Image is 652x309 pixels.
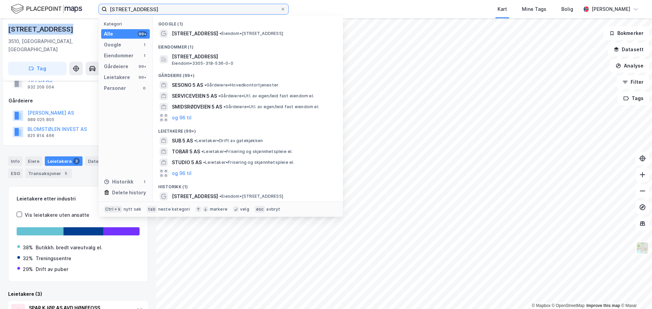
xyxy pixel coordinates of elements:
div: 32% [23,254,33,263]
div: Leietakere (3) [8,290,148,298]
div: Eiendommer (1) [153,39,343,51]
div: Leietakere etter industri [17,195,140,203]
span: • [218,93,220,98]
button: og 96 til [172,169,192,177]
span: TOBAR 5 AS [172,148,200,156]
a: Mapbox [532,303,550,308]
span: • [194,138,196,143]
span: • [219,194,221,199]
div: Alle [104,30,113,38]
div: Transaksjoner [25,169,72,178]
div: Leietakere [104,73,130,81]
div: 932 209 004 [28,84,54,90]
div: Leietakere [45,156,83,166]
div: tab [147,206,157,213]
span: STUDIO 5 AS [172,158,202,167]
span: Eiendom • 3305-318-536-0-0 [172,61,233,66]
div: [PERSON_NAME] [592,5,630,13]
div: Gårdeiere [8,97,148,105]
iframe: Chat Widget [618,276,652,309]
span: SESONG 5 AS [172,81,203,89]
span: Eiendom • [STREET_ADDRESS] [219,194,283,199]
button: Bokmerker [603,26,649,40]
span: [STREET_ADDRESS] [172,192,218,200]
div: Personer [104,84,126,92]
span: SMIDSRØDVEIEN 5 AS [172,103,222,111]
span: [STREET_ADDRESS] [172,30,218,38]
div: 38% [23,244,33,252]
span: SUB 5 AS [172,137,193,145]
span: Gårdeiere • Utl. av egen/leid fast eiendom el. [223,104,319,110]
div: neste kategori [158,207,190,212]
div: esc [255,206,265,213]
div: Historikk [104,178,133,186]
div: markere [210,207,228,212]
div: Kategori [104,21,150,26]
img: Z [636,242,649,254]
span: Leietaker • Frisering og skjønnhetspleie el. [201,149,293,154]
span: Leietaker • Drift av gatekjøkken [194,138,263,143]
a: OpenStreetMap [552,303,585,308]
span: Gårdeiere • Hovedkontortjenester [204,82,278,88]
div: 925 814 466 [28,133,54,138]
div: Treningssentre [36,254,71,263]
div: 99+ [138,31,147,37]
span: Gårdeiere • Utl. av egen/leid fast eiendom el. [218,93,314,99]
div: velg [240,207,249,212]
div: 99+ [138,75,147,80]
div: 0 [142,85,147,91]
div: Google (1) [153,16,343,28]
div: Kart [497,5,507,13]
div: 1 [142,179,147,185]
div: Ctrl + k [104,206,122,213]
span: Leietaker • Frisering og skjønnhetspleie el. [203,160,294,165]
a: Improve this map [586,303,620,308]
div: Eiere [25,156,42,166]
span: [STREET_ADDRESS] [172,53,335,61]
div: Drift av puber [36,265,68,273]
div: avbryt [266,207,280,212]
span: • [203,160,205,165]
div: Google [104,41,121,49]
div: 989 025 805 [28,117,54,122]
span: SERVICEVEIEN 5 AS [172,92,217,100]
button: Tag [8,62,67,75]
div: 29% [23,265,33,273]
span: • [219,31,221,36]
div: Gårdeiere [104,62,128,71]
div: Historikk (1) [153,179,343,191]
div: 1 [142,53,147,58]
div: 99+ [138,64,147,69]
img: logo.f888ab2527a4732fd821a326f86c7f29.svg [11,3,82,15]
div: Info [8,156,22,166]
div: 1 [142,42,147,47]
div: 5 [62,170,69,177]
div: Butikkh. bredt vareutvalg el. [36,244,103,252]
div: 3 [73,158,80,165]
span: • [201,149,203,154]
button: Tags [618,92,649,105]
button: Analyse [610,59,649,73]
div: Leietakere (99+) [153,123,343,135]
div: Mine Tags [522,5,546,13]
div: Vis leietakere uten ansatte [25,211,89,219]
button: Datasett [608,43,649,56]
div: Gårdeiere (99+) [153,67,343,80]
div: Eiendommer [104,52,133,60]
button: og 96 til [172,114,192,122]
div: 3510, [GEOGRAPHIC_DATA], [GEOGRAPHIC_DATA] [8,37,109,54]
div: Delete history [112,189,146,197]
div: Bolig [561,5,573,13]
span: • [204,82,206,88]
div: [STREET_ADDRESS] [8,24,75,35]
div: ESG [8,169,23,178]
button: Filter [617,75,649,89]
span: • [223,104,225,109]
div: nytt søk [124,207,142,212]
input: Søk på adresse, matrikkel, gårdeiere, leietakere eller personer [107,4,280,14]
span: Eiendom • [STREET_ADDRESS] [219,31,283,36]
div: Datasett [85,156,111,166]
